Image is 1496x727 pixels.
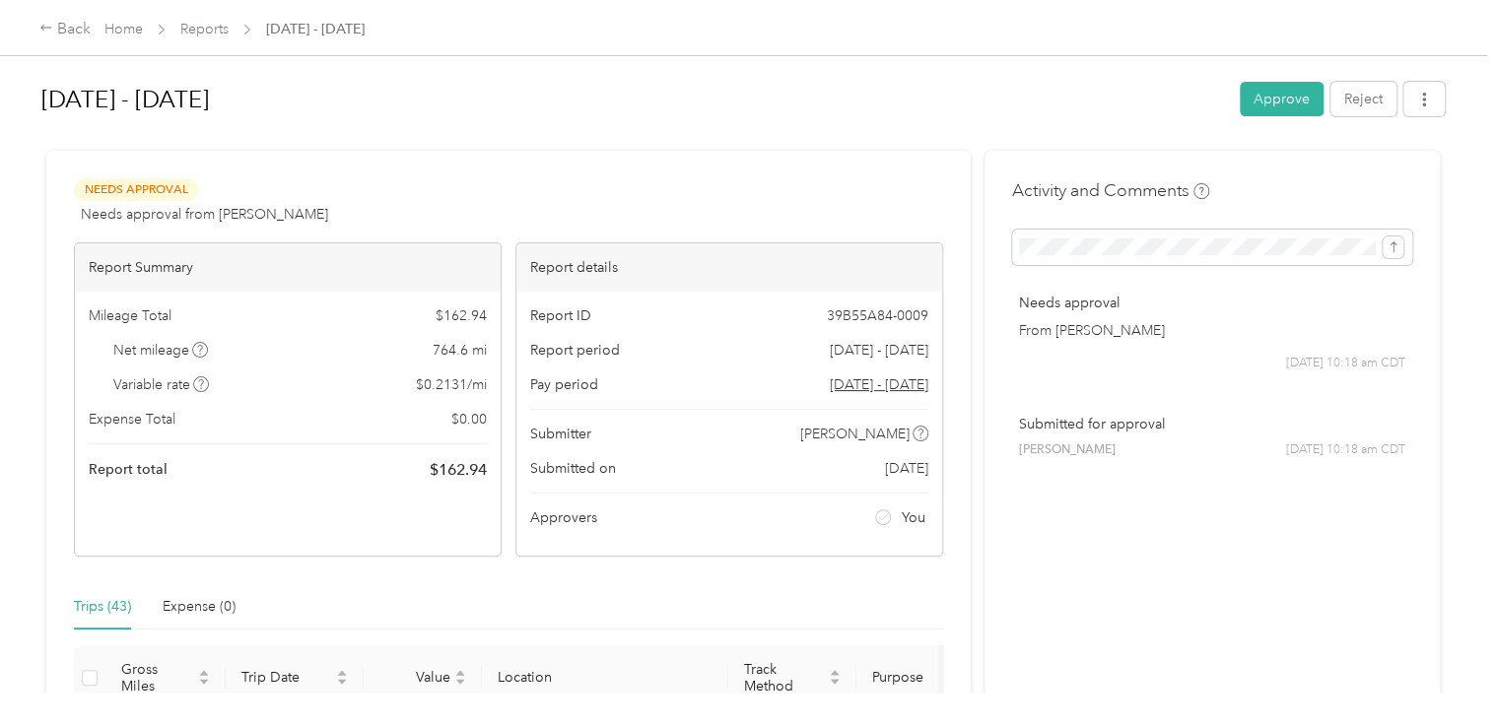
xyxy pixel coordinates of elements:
th: Trip Date [226,645,364,711]
span: caret-down [336,676,348,688]
span: caret-up [829,667,841,679]
span: 764.6 mi [433,340,487,361]
span: Mileage Total [89,305,171,326]
div: Report Summary [75,243,501,292]
iframe: Everlance-gr Chat Button Frame [1386,617,1496,727]
th: Track Method [728,645,856,711]
span: Gross Miles [121,661,194,694]
p: From [PERSON_NAME] [1019,320,1405,341]
span: Needs approval from [PERSON_NAME] [81,204,328,225]
a: Reports [180,21,229,37]
span: [DATE] 10:18 am CDT [1286,441,1405,459]
div: Trips (43) [74,596,131,618]
p: Submitted for approval [1019,414,1405,434]
span: [DATE] 10:18 am CDT [1286,355,1405,372]
button: Approve [1240,82,1324,116]
span: $ 0.2131 / mi [416,374,487,395]
span: Report period [530,340,620,361]
span: Needs Approval [74,178,198,201]
span: caret-up [198,667,210,679]
div: Back [39,18,91,41]
span: Pay period [530,374,598,395]
a: Home [104,21,143,37]
span: caret-down [198,676,210,688]
th: Gross Miles [105,645,226,711]
span: Report ID [530,305,591,326]
span: caret-up [336,667,348,679]
span: Go to pay period [830,374,928,395]
span: caret-down [829,676,841,688]
span: [PERSON_NAME] [800,424,910,444]
span: [DATE] - [DATE] [266,19,365,39]
span: Submitted on [530,458,616,479]
span: Expense Total [89,409,175,430]
button: Reject [1330,82,1396,116]
th: Value [364,645,482,711]
span: Submitter [530,424,591,444]
span: Purpose [872,669,973,686]
span: 39B55A84-0009 [827,305,928,326]
span: Trip Date [241,669,332,686]
span: You [902,507,925,528]
span: $ 162.94 [430,458,487,482]
span: $ 0.00 [451,409,487,430]
span: Report total [89,459,168,480]
span: Net mileage [113,340,209,361]
p: Needs approval [1019,293,1405,313]
th: Purpose [856,645,1004,711]
h4: Activity and Comments [1012,178,1209,203]
span: Value [379,669,450,686]
span: [DATE] - [DATE] [830,340,928,361]
span: caret-down [454,676,466,688]
div: Expense (0) [163,596,236,618]
span: Approvers [530,507,597,528]
span: Track Method [744,661,825,694]
h1: Aug 1 - 31, 2025 [41,76,1226,123]
span: [DATE] [885,458,928,479]
th: Location [482,645,728,711]
span: [PERSON_NAME] [1019,441,1116,459]
span: caret-up [454,667,466,679]
span: Variable rate [113,374,210,395]
span: $ 162.94 [436,305,487,326]
div: Report details [516,243,942,292]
